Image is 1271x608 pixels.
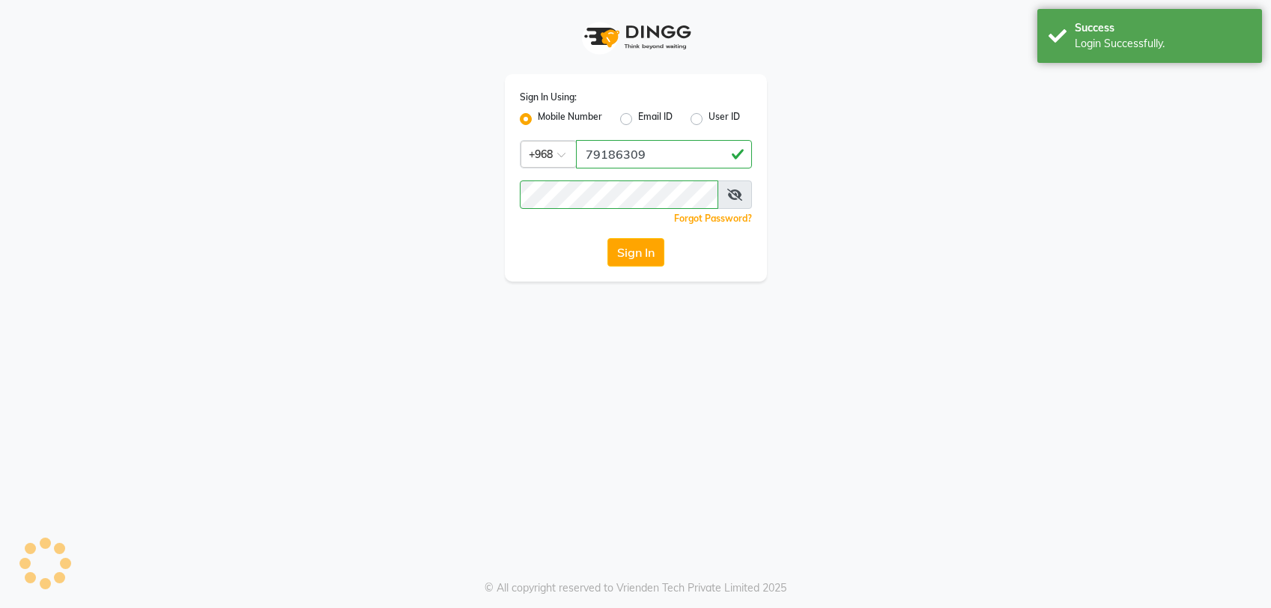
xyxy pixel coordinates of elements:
label: Email ID [638,110,673,128]
label: User ID [709,110,740,128]
button: Sign In [607,238,664,267]
label: Mobile Number [538,110,602,128]
div: Login Successfully. [1075,36,1251,52]
input: Username [520,180,718,209]
img: logo1.svg [576,15,696,59]
div: Success [1075,20,1251,36]
a: Forgot Password? [674,213,752,224]
input: Username [576,140,752,168]
label: Sign In Using: [520,91,577,104]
